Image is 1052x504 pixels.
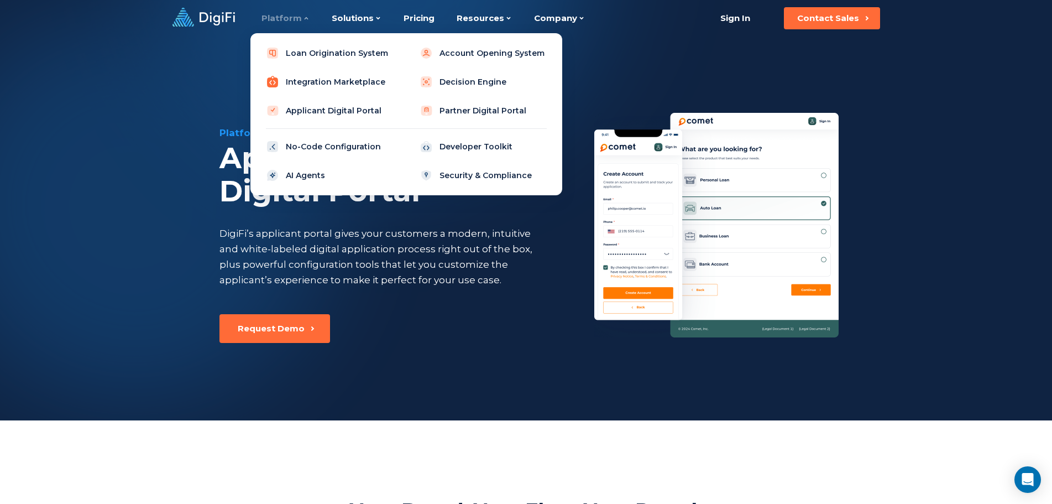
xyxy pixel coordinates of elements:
[707,7,764,29] a: Sign In
[1014,466,1041,493] div: Open Intercom Messenger
[219,314,330,343] button: Request Demo
[784,7,880,29] button: Contact Sales
[259,100,400,122] a: Applicant Digital Portal
[413,136,553,158] a: Developer Toolkit
[259,136,400,158] a: No-Code Configuration
[219,142,591,208] div: Applicant Digital Portal
[413,100,553,122] a: Partner Digital Portal
[413,42,553,64] a: Account Opening System
[259,71,400,93] a: Integration Marketplace
[238,323,305,334] div: Request Demo
[219,126,591,139] div: Platform
[413,71,553,93] a: Decision Engine
[797,13,859,24] div: Contact Sales
[413,164,553,186] a: Security & Compliance
[259,42,400,64] a: Loan Origination System
[219,226,533,288] div: DigiFi’s applicant portal gives your customers a modern, intuitive and white-labeled digital appl...
[259,164,400,186] a: AI Agents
